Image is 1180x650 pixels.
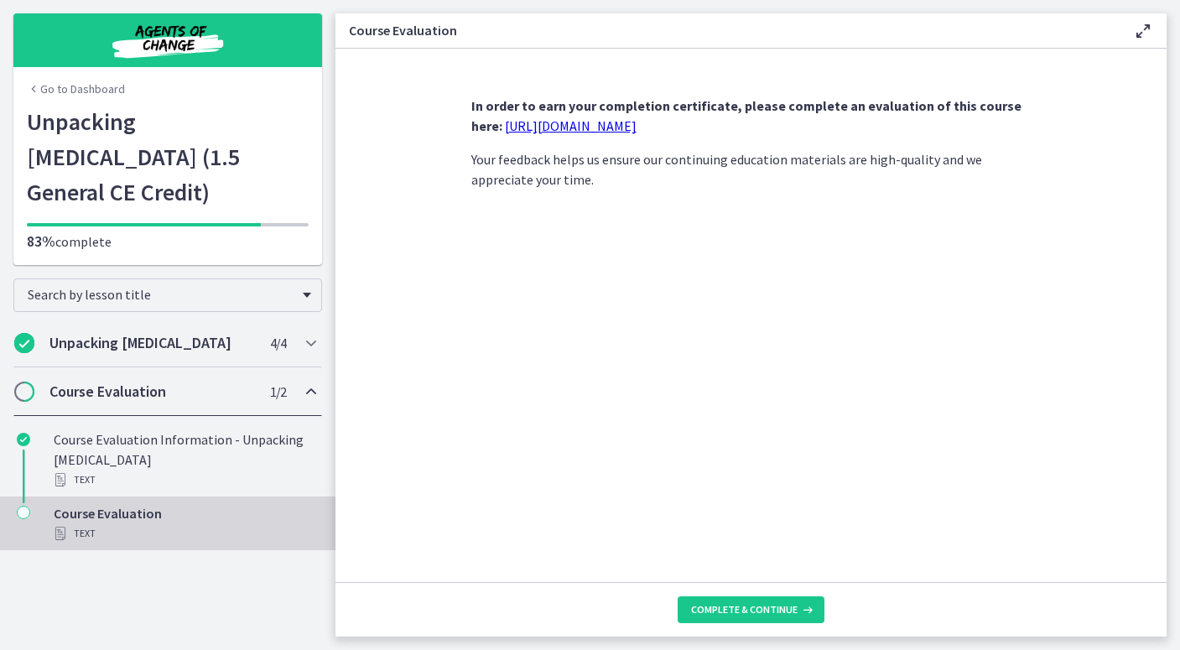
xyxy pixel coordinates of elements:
p: complete [27,231,309,252]
p: Your feedback helps us ensure our continuing education materials are high-quality and we apprecia... [471,149,1032,190]
div: Text [54,523,315,543]
a: Go to Dashboard [27,81,125,97]
div: Course Evaluation [54,503,315,543]
div: Search by lesson title [13,278,322,312]
span: Complete & continue [691,603,798,616]
a: [URL][DOMAIN_NAME] [505,117,637,134]
span: 1 / 2 [270,382,286,402]
i: Completed [17,433,30,446]
div: Text [54,470,315,490]
h2: Unpacking [MEDICAL_DATA] [49,333,254,353]
h2: Course Evaluation [49,382,254,402]
span: 83% [27,231,55,251]
i: Completed [14,333,34,353]
strong: In order to earn your completion certificate, please complete an evaluation of this course here: [471,97,1021,134]
div: Course Evaluation Information - Unpacking [MEDICAL_DATA] [54,429,315,490]
span: Search by lesson title [28,286,294,303]
span: 4 / 4 [270,333,286,353]
h1: Unpacking [MEDICAL_DATA] (1.5 General CE Credit) [27,104,309,210]
h3: Course Evaluation [349,20,1106,40]
button: Complete & continue [678,596,824,623]
img: Agents of Change [67,20,268,60]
